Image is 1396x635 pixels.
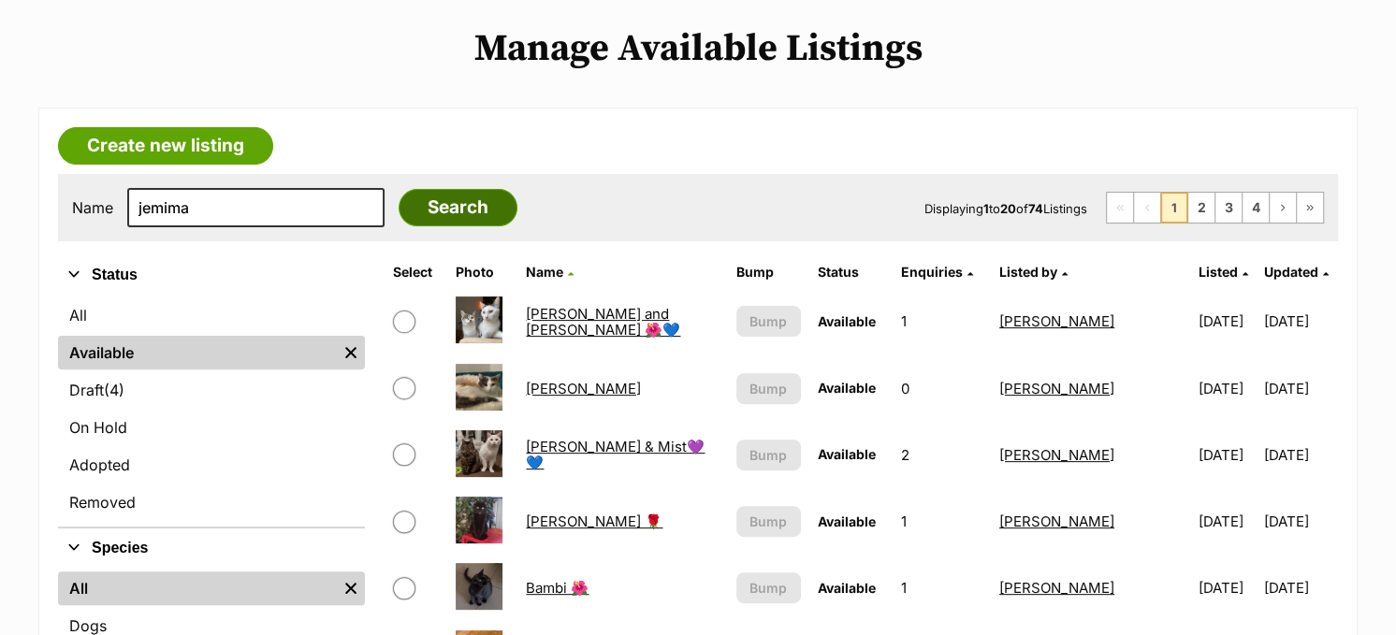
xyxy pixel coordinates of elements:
td: [DATE] [1190,556,1262,620]
a: Removed [58,485,365,519]
span: Updated [1264,264,1318,280]
span: First page [1107,193,1133,223]
th: Status [810,257,892,287]
span: Displaying to of Listings [924,201,1087,216]
nav: Pagination [1106,192,1324,224]
a: Page 3 [1215,193,1242,223]
button: Bump [736,572,801,603]
a: [PERSON_NAME] and [PERSON_NAME] 🌺💙 [526,305,680,339]
td: 2 [893,423,990,487]
img: Bambi 🌺 [456,563,502,610]
a: Adopted [58,448,365,482]
td: 0 [893,356,990,421]
label: Name [72,199,113,216]
span: Available [818,446,876,462]
a: [PERSON_NAME] [999,312,1114,330]
span: Available [818,580,876,596]
a: Enquiries [900,264,972,280]
span: Available [818,380,876,396]
td: [DATE] [1264,356,1336,421]
img: Audrey Rose 🌹 [456,497,502,543]
th: Select [385,257,446,287]
a: Create new listing [58,127,273,165]
a: Listed [1198,264,1247,280]
span: Listed [1198,264,1237,280]
a: Listed by [999,264,1068,280]
td: [DATE] [1264,556,1336,620]
span: Previous page [1134,193,1160,223]
a: [PERSON_NAME] & Mist💜💙 [526,438,705,471]
a: [PERSON_NAME] [999,512,1114,530]
button: Bump [736,506,801,537]
span: Bump [749,311,787,331]
span: (4) [104,379,124,401]
a: Draft [58,373,365,407]
th: Bump [729,257,808,287]
td: 1 [893,489,990,554]
a: Remove filter [337,336,365,369]
td: 1 [893,289,990,354]
span: Bump [749,512,787,531]
span: Page 1 [1161,193,1187,223]
button: Bump [736,373,801,404]
a: Remove filter [337,571,365,605]
input: Search [399,189,517,226]
a: [PERSON_NAME] [526,380,641,397]
button: Species [58,536,365,560]
a: [PERSON_NAME] [999,380,1114,397]
strong: 20 [1000,201,1016,216]
strong: 1 [983,201,989,216]
a: Bambi 🌺 [526,579,589,597]
td: [DATE] [1190,423,1262,487]
span: Listed by [999,264,1057,280]
a: Last page [1297,193,1323,223]
a: Page 4 [1243,193,1269,223]
td: [DATE] [1264,423,1336,487]
a: All [58,571,337,605]
button: Status [58,263,365,287]
div: Status [58,295,365,527]
span: Bump [749,578,787,598]
img: Angelo & Mist💜💙 [456,430,502,477]
a: [PERSON_NAME] [999,446,1114,464]
span: Bump [749,445,787,465]
td: [DATE] [1264,489,1336,554]
a: On Hold [58,411,365,444]
td: [DATE] [1190,356,1262,421]
a: Page 2 [1188,193,1214,223]
a: Name [526,264,574,280]
button: Bump [736,306,801,337]
td: [DATE] [1190,289,1262,354]
span: translation missing: en.admin.listings.index.attributes.enquiries [900,264,962,280]
td: 1 [893,556,990,620]
a: Updated [1264,264,1329,280]
strong: 74 [1028,201,1043,216]
a: Available [58,336,337,369]
th: Photo [448,257,516,287]
span: Available [818,313,876,329]
td: [DATE] [1264,289,1336,354]
td: [DATE] [1190,489,1262,554]
span: Bump [749,379,787,398]
span: Available [818,513,876,529]
a: All [58,298,365,332]
button: Bump [736,440,801,470]
a: [PERSON_NAME] [999,579,1114,597]
a: Next page [1270,193,1296,223]
a: [PERSON_NAME] 🌹 [526,512,662,530]
span: Name [526,264,563,280]
img: Aiko and Emiri 🌺💙 [456,296,502,343]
